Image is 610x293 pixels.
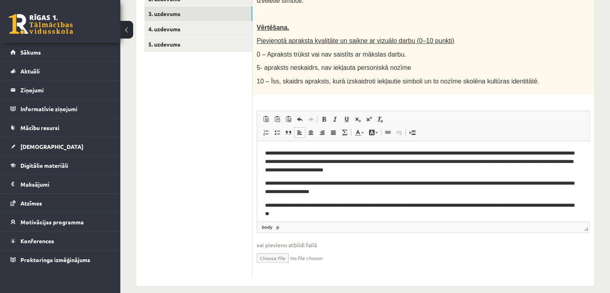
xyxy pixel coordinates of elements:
[352,127,366,138] a: Teksta krāsa
[9,14,73,34] a: Rīgas 1. Tālmācības vidusskola
[339,127,350,138] a: Math
[257,37,454,44] span: Pievienotā apraksta kvalitāte un saikne ar vizuālo darbu (0–10 punkti)
[260,114,272,124] a: Ielīmēt (vadīšanas taustiņš+V)
[584,227,588,231] span: Mērogot
[20,175,110,193] legend: Maksājumi
[328,127,339,138] a: Izlīdzināt malas
[144,22,252,37] a: 4. uzdevums
[316,127,328,138] a: Izlīdzināt pa labi
[330,114,341,124] a: Slīpraksts (vadīšanas taustiņš+I)
[257,64,411,71] span: 5- apraksts neskaidrs, nav iekļauta personiskā nozīme
[10,175,110,193] a: Maksājumi
[257,51,406,58] span: 0 – Apraksts trūkst vai nav saistīts ar mākslas darbu.
[10,43,110,61] a: Sākums
[341,114,352,124] a: Pasvītrojums (vadīšanas taustiņš+U)
[10,250,110,269] a: Proktoringa izmēģinājums
[10,232,110,250] a: Konferences
[382,127,393,138] a: Saite (vadīšanas taustiņš+K)
[318,114,330,124] a: Treknraksts (vadīšanas taustiņš+B)
[260,224,274,231] a: body elements
[352,114,363,124] a: Apakšraksts
[20,199,42,207] span: Atzīmes
[10,156,110,175] a: Digitālie materiāli
[10,100,110,118] a: Informatīvie ziņojumi
[10,118,110,137] a: Mācību resursi
[375,114,386,124] a: Noņemt stilus
[294,127,305,138] a: Izlīdzināt pa kreisi
[283,114,294,124] a: Ievietot no Worda
[10,62,110,80] a: Aktuāli
[10,81,110,99] a: Ziņojumi
[20,49,41,56] span: Sākums
[407,127,418,138] a: Ievietot lapas pārtraukumu drukai
[363,114,375,124] a: Augšraksts
[283,127,294,138] a: Bloka citāts
[393,127,405,138] a: Atsaistīt
[20,237,54,244] span: Konferences
[294,114,305,124] a: Atcelt (vadīšanas taustiņš+Z)
[10,194,110,212] a: Atzīmes
[10,213,110,231] a: Motivācijas programma
[20,67,40,75] span: Aktuāli
[260,127,272,138] a: Ievietot/noņemt numurētu sarakstu
[20,124,59,131] span: Mācību resursi
[272,114,283,124] a: Ievietot kā vienkāršu tekstu (vadīšanas taustiņš+pārslēgšanas taustiņš+V)
[20,162,68,169] span: Digitālie materiāli
[257,24,289,31] span: Vērtēšana.
[20,256,90,263] span: Proktoringa izmēģinājums
[10,137,110,156] a: [DEMOGRAPHIC_DATA]
[275,224,281,231] a: p elements
[20,218,84,226] span: Motivācijas programma
[257,241,590,249] span: vai pievieno atbildi failā
[20,143,83,150] span: [DEMOGRAPHIC_DATA]
[257,141,590,222] iframe: Bagātinātā teksta redaktors, wiswyg-editor-user-answer-47433899972220
[272,127,283,138] a: Ievietot/noņemt sarakstu ar aizzīmēm
[20,100,110,118] legend: Informatīvie ziņojumi
[366,127,380,138] a: Fona krāsa
[144,6,252,21] a: 3. uzdevums
[305,127,316,138] a: Centrēti
[305,114,316,124] a: Atkārtot (vadīšanas taustiņš+Y)
[20,81,110,99] legend: Ziņojumi
[257,78,539,85] span: 10 – Īss, skaidrs apraksts, kurā izskaidroti iekļautie simboli un to nozīme skolēna kultūras iden...
[144,37,252,52] a: 5. uzdevums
